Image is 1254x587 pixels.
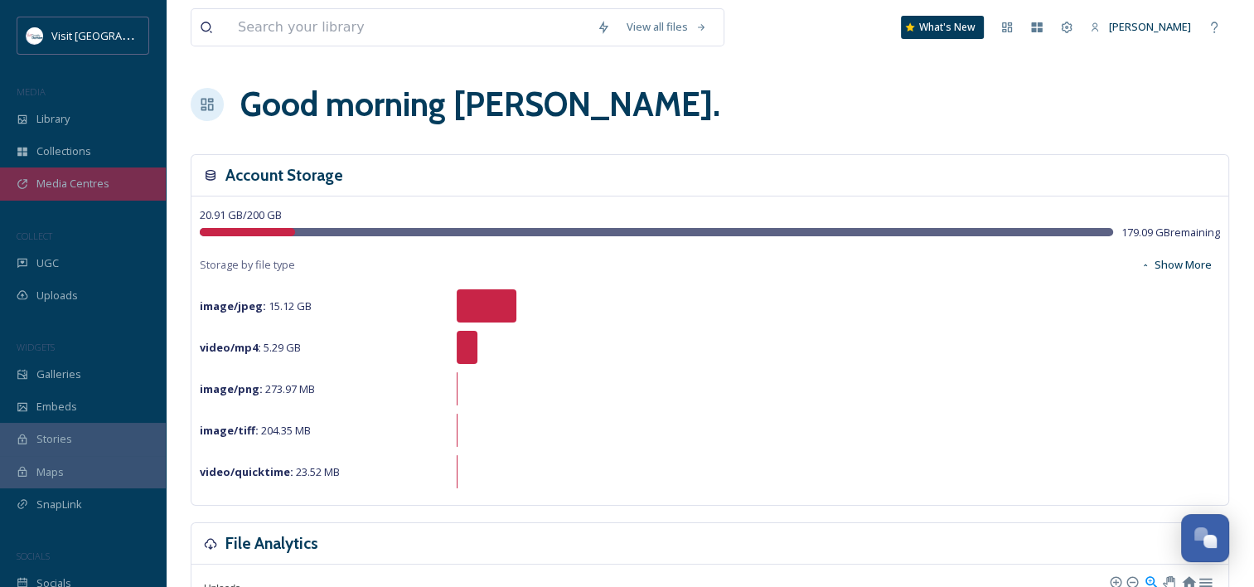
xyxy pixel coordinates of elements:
span: SOCIALS [17,550,50,562]
span: 15.12 GB [200,298,312,313]
input: Search your library [230,9,588,46]
strong: video/quicktime : [200,464,293,479]
span: Media Centres [36,176,109,192]
a: View all files [618,11,715,43]
h3: File Analytics [225,531,318,555]
span: Uploads [36,288,78,303]
span: SnapLink [36,497,82,512]
strong: image/png : [200,381,263,396]
span: MEDIA [17,85,46,98]
strong: image/jpeg : [200,298,266,313]
strong: video/mp4 : [200,340,261,355]
span: Storage by file type [200,257,295,273]
img: 1680077135441.jpeg [27,27,43,44]
a: What's New [901,16,984,39]
span: Embeds [36,399,77,415]
span: 5.29 GB [200,340,301,355]
span: Stories [36,431,72,447]
span: 204.35 MB [200,423,311,438]
span: Maps [36,464,64,480]
button: Open Chat [1181,514,1229,562]
span: Library [36,111,70,127]
span: WIDGETS [17,341,55,353]
span: 179.09 GB remaining [1121,225,1220,240]
span: UGC [36,255,59,271]
span: COLLECT [17,230,52,242]
button: Show More [1132,249,1220,281]
div: Panning [1163,576,1173,586]
span: 23.52 MB [200,464,340,479]
span: Visit [GEOGRAPHIC_DATA] [51,27,180,43]
div: Zoom In [1109,575,1121,587]
span: 273.97 MB [200,381,315,396]
strong: image/tiff : [200,423,259,438]
span: [PERSON_NAME] [1109,19,1191,34]
span: Galleries [36,366,81,382]
h1: Good morning [PERSON_NAME] . [240,80,720,129]
span: 20.91 GB / 200 GB [200,207,282,222]
a: [PERSON_NAME] [1082,11,1199,43]
span: Collections [36,143,91,159]
h3: Account Storage [225,163,343,187]
div: Zoom Out [1126,575,1137,587]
